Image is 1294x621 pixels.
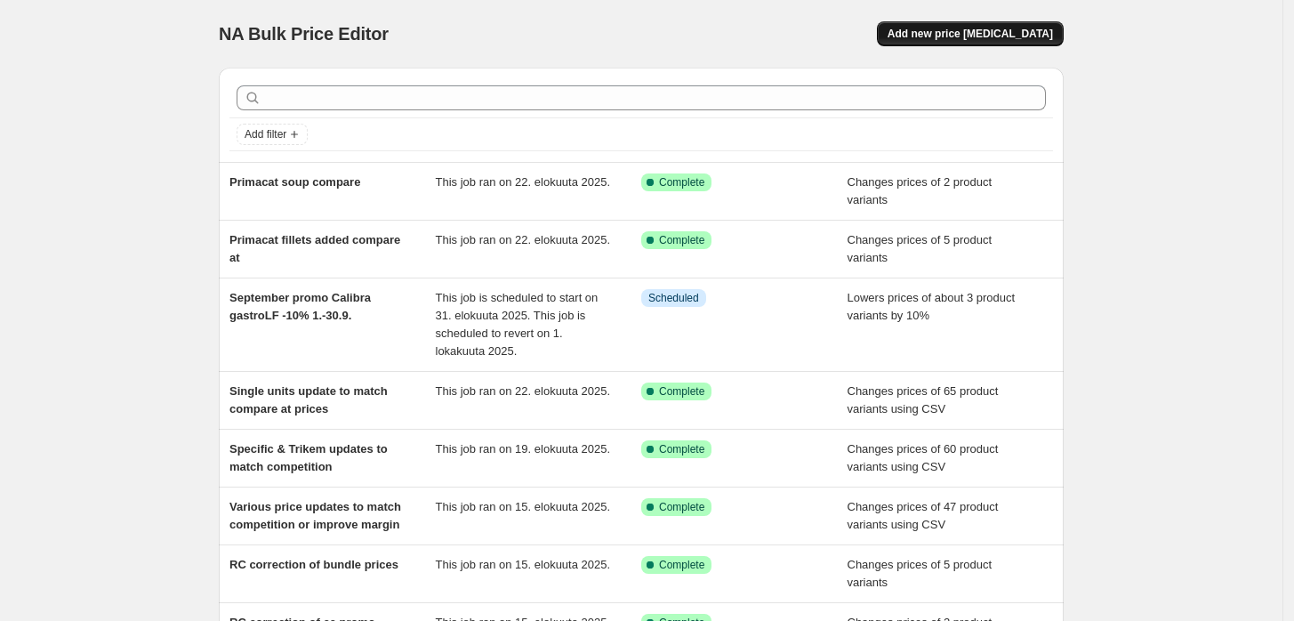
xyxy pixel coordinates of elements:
span: Single units update to match compare at prices [229,384,388,415]
span: Changes prices of 2 product variants [848,175,993,206]
button: Add new price [MEDICAL_DATA] [877,21,1064,46]
span: Changes prices of 5 product variants [848,233,993,264]
span: Complete [659,500,704,514]
span: This job ran on 15. elokuuta 2025. [436,500,611,513]
span: Primacat fillets added compare at [229,233,400,264]
span: Primacat soup compare [229,175,360,189]
span: Add filter [245,127,286,141]
span: Complete [659,233,704,247]
span: This job ran on 22. elokuuta 2025. [436,175,611,189]
span: RC correction of bundle prices [229,558,398,571]
span: This job ran on 15. elokuuta 2025. [436,558,611,571]
span: NA Bulk Price Editor [219,24,389,44]
span: Changes prices of 60 product variants using CSV [848,442,999,473]
span: Changes prices of 65 product variants using CSV [848,384,999,415]
span: Changes prices of 5 product variants [848,558,993,589]
span: Scheduled [648,291,699,305]
span: Complete [659,175,704,190]
span: Add new price [MEDICAL_DATA] [888,27,1053,41]
span: This job ran on 22. elokuuta 2025. [436,384,611,398]
span: This job ran on 22. elokuuta 2025. [436,233,611,246]
span: Lowers prices of about 3 product variants by 10% [848,291,1016,322]
span: Various price updates to match competition or improve margin [229,500,401,531]
span: Complete [659,558,704,572]
span: Complete [659,384,704,399]
button: Add filter [237,124,308,145]
span: September promo Calibra gastroLF -10% 1.-30.9. [229,291,371,322]
span: Specific & Trikem updates to match competition [229,442,388,473]
span: This job is scheduled to start on 31. elokuuta 2025. This job is scheduled to revert on 1. lokaku... [436,291,599,358]
span: Changes prices of 47 product variants using CSV [848,500,999,531]
span: Complete [659,442,704,456]
span: This job ran on 19. elokuuta 2025. [436,442,611,456]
